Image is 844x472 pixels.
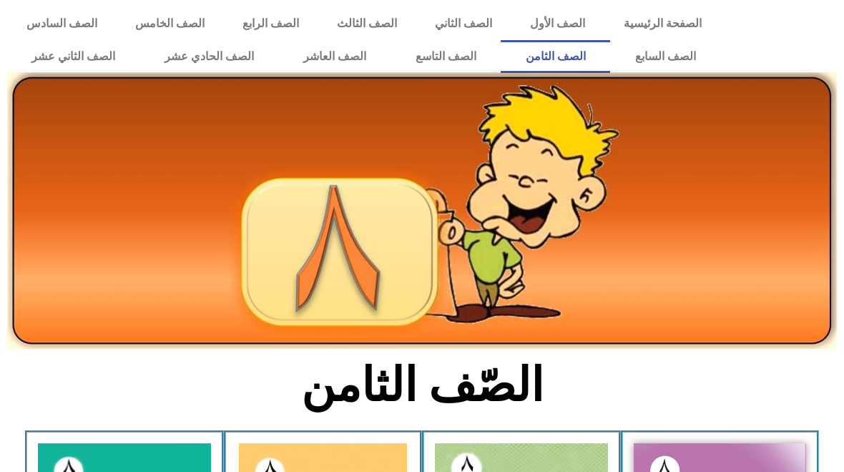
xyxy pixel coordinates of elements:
[116,7,223,40] a: الصف الخامس
[279,40,391,73] a: الصف العاشر
[7,40,140,73] a: الصف الثاني عشر
[391,40,501,73] a: الصف التاسع
[186,357,659,413] h2: الصّف الثامن
[7,7,116,40] a: الصف السادس
[140,40,279,73] a: الصف الحادي عشر
[416,7,511,40] a: الصف الثاني
[511,7,604,40] a: الصف الأول
[610,40,720,73] a: الصف السابع
[223,7,318,40] a: الصف الرابع
[318,7,416,40] a: الصف الثالث
[604,7,720,40] a: الصفحة الرئيسية
[501,40,610,73] a: الصف الثامن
